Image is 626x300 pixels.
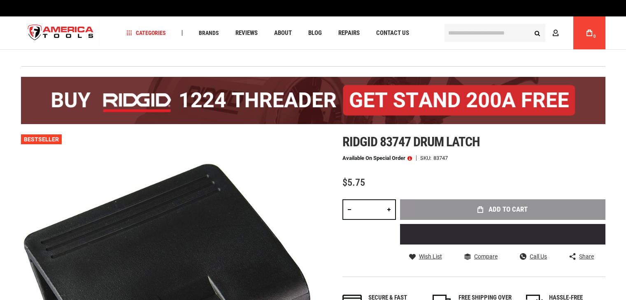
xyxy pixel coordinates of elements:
span: Contact Us [376,30,409,36]
img: BOGO: Buy the RIDGID® 1224 Threader (26092), get the 92467 200A Stand FREE! [21,77,605,124]
span: Call Us [530,254,547,259]
a: store logo [21,18,101,48]
a: Categories [123,28,170,39]
span: 0 [593,34,596,39]
span: Brands [199,30,219,36]
span: Blog [308,30,322,36]
span: Repairs [338,30,360,36]
a: 0 [582,16,597,49]
a: Brands [195,28,223,39]
a: Reviews [232,28,261,39]
button: Search [530,25,545,41]
a: Repairs [335,28,363,39]
a: Compare [464,253,498,260]
span: $5.75 [342,177,365,188]
div: 83747 [433,155,448,161]
span: Ridgid 83747 drum latch [342,134,480,150]
a: Call Us [520,253,547,260]
a: Wish List [409,253,442,260]
a: Blog [305,28,326,39]
a: About [270,28,296,39]
p: Available on Special Order [342,155,412,161]
span: Categories [126,30,166,36]
span: Reviews [235,30,258,36]
a: Contact Us [372,28,413,39]
span: Wish List [419,254,442,259]
img: America Tools [21,18,101,48]
strong: SKU [420,155,433,161]
span: Share [579,254,594,259]
span: About [274,30,292,36]
span: Compare [474,254,498,259]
